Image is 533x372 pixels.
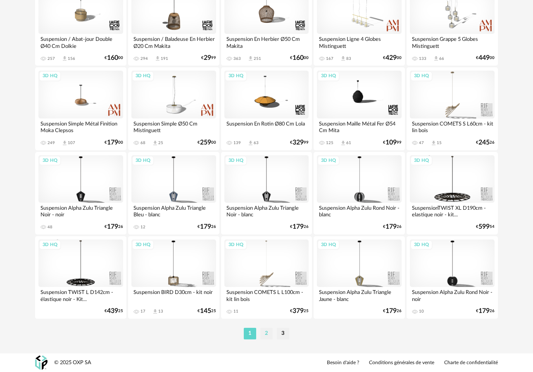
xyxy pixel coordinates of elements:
[385,224,397,230] span: 179
[107,55,118,61] span: 160
[155,55,161,62] span: Download icon
[197,140,216,145] div: € 00
[317,34,402,50] div: Suspension Ligne 4 Globes Mistinguett
[200,308,211,314] span: 145
[152,308,158,315] span: Download icon
[225,156,247,166] div: 3D HQ
[290,140,309,145] div: € 99
[39,71,61,81] div: 3D HQ
[35,152,126,235] a: 3D HQ Suspension Alpha Zulu Triangle Noir - noir 48 €17926
[38,118,123,135] div: Suspension Simple Métal Finition Moka Clepsos
[197,224,216,230] div: € 26
[105,308,123,314] div: € 25
[221,67,312,150] a: 3D HQ Suspension En Rotin Ø80 Cm Lola 139 Download icon 63 €32999
[233,56,241,61] div: 363
[346,140,351,145] div: 61
[132,240,154,250] div: 3D HQ
[326,56,333,61] div: 167
[317,240,340,250] div: 3D HQ
[290,55,309,61] div: € 00
[254,56,261,61] div: 251
[62,55,68,62] span: Download icon
[140,140,145,145] div: 68
[131,34,216,50] div: Suspension / Baladeuse En Herbier Ø20 Cm Makita
[247,55,254,62] span: Download icon
[54,359,91,366] div: © 2025 OXP SA
[478,140,490,145] span: 245
[407,67,498,150] a: 3D HQ Suspension COMETS S L60cm - kit lin bois 47 Download icon 15 €24526
[444,360,498,366] a: Charte de confidentialité
[476,308,495,314] div: € 26
[39,240,61,250] div: 3D HQ
[105,55,123,61] div: € 00
[326,140,333,145] div: 125
[346,56,351,61] div: 83
[478,224,490,230] span: 599
[410,118,495,135] div: Suspension COMETS S L60cm - kit lin bois
[317,287,402,303] div: Suspension Alpha Zulu Triangle Jaune - blanc
[38,34,123,50] div: Suspension / Abat-jour Double Ø40 Cm Dolkie
[48,225,52,230] div: 48
[410,240,433,250] div: 3D HQ
[419,309,424,314] div: 10
[221,152,312,235] a: 3D HQ Suspension Alpha Zulu Triangle Noir - blanc €17926
[200,224,211,230] span: 179
[225,71,247,81] div: 3D HQ
[293,224,304,230] span: 179
[140,225,145,230] div: 12
[254,140,259,145] div: 63
[158,140,163,145] div: 25
[410,34,495,50] div: Suspension Grappe 5 Globes Mistinguett
[68,140,75,145] div: 107
[131,203,216,219] div: Suspension Alpha Zulu Triangle Bleu - blanc
[437,140,442,145] div: 15
[62,140,68,146] span: Download icon
[369,360,434,366] a: Conditions générales de vente
[128,67,219,150] a: 3D HQ Suspension Simple Ø50 Cm Mistinguett 68 Download icon 25 €25900
[478,55,490,61] span: 449
[476,140,495,145] div: € 26
[68,56,75,61] div: 156
[247,140,254,146] span: Download icon
[128,152,219,235] a: 3D HQ Suspension Alpha Zulu Triangle Bleu - blanc 12 €17926
[383,308,402,314] div: € 26
[385,55,397,61] span: 429
[293,308,304,314] span: 379
[340,140,346,146] span: Download icon
[433,55,439,62] span: Download icon
[161,56,168,61] div: 191
[317,203,402,219] div: Suspension Alpha Zulu Rond Noir - blanc
[385,140,397,145] span: 109
[158,309,163,314] div: 13
[105,224,123,230] div: € 26
[439,56,444,61] div: 66
[327,360,359,366] a: Besoin d'aide ?
[224,287,309,303] div: Suspension COMETS L L100cm - kit lin bois
[140,56,148,61] div: 294
[407,236,498,319] a: 3D HQ Suspension Alpha Zulu Rond Noir - noir 10 €17926
[225,240,247,250] div: 3D HQ
[314,236,405,319] a: 3D HQ Suspension Alpha Zulu Triangle Jaune - blanc €17926
[128,236,219,319] a: 3D HQ Suspension BIRD D30cm - kit noir 17 Download icon 13 €14525
[478,308,490,314] span: 179
[244,328,256,339] li: 1
[431,140,437,146] span: Download icon
[314,152,405,235] a: 3D HQ Suspension Alpha Zulu Rond Noir - blanc €17926
[107,308,118,314] span: 439
[233,309,238,314] div: 11
[290,308,309,314] div: € 25
[35,67,126,150] a: 3D HQ Suspension Simple Métal Finition Moka Clepsos 249 Download icon 107 €17900
[277,328,289,339] li: 3
[48,56,55,61] div: 257
[317,118,402,135] div: Suspension Maille Métal Fer Ø54 Cm Mita
[131,118,216,135] div: Suspension Simple Ø50 Cm Mistinguett
[383,224,402,230] div: € 26
[290,224,309,230] div: € 26
[410,287,495,303] div: Suspension Alpha Zulu Rond Noir - noir
[340,55,346,62] span: Download icon
[48,140,55,145] div: 249
[233,140,241,145] div: 139
[224,34,309,50] div: Suspension En Herbier Ø50 Cm Makita
[140,309,145,314] div: 17
[293,140,304,145] span: 329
